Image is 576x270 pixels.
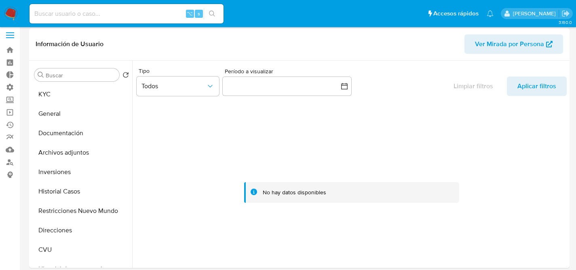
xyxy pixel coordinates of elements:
[31,240,132,259] button: CVU
[513,10,559,17] p: facundo.marin@mercadolibre.com
[198,10,200,17] span: s
[30,9,224,19] input: Buscar usuario o caso...
[561,9,570,18] a: Salir
[487,10,494,17] a: Notificaciones
[46,72,116,79] input: Buscar
[31,123,132,143] button: Documentación
[31,182,132,201] button: Historial Casos
[31,104,132,123] button: General
[204,8,220,19] button: search-icon
[31,221,132,240] button: Direcciones
[475,34,544,54] span: Ver Mirada por Persona
[31,201,132,221] button: Restricciones Nuevo Mundo
[464,34,563,54] button: Ver Mirada por Persona
[187,10,193,17] span: ⌥
[31,162,132,182] button: Inversiones
[31,143,132,162] button: Archivos adjuntos
[122,72,129,81] button: Volver al orden por defecto
[31,85,132,104] button: KYC
[38,72,44,78] button: Buscar
[433,9,479,18] span: Accesos rápidos
[36,40,103,48] h1: Información de Usuario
